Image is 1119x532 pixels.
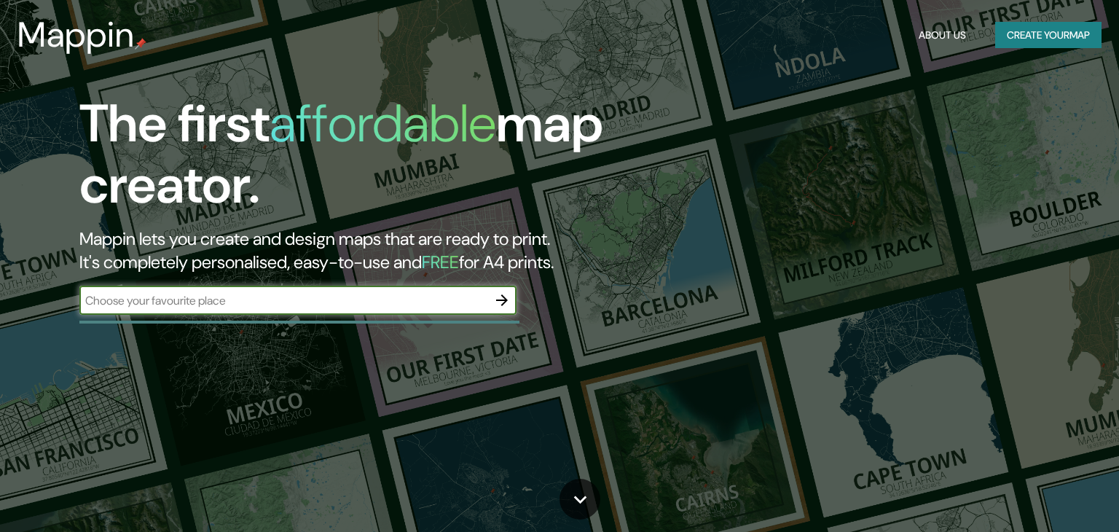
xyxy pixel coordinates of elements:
[913,22,972,49] button: About Us
[135,38,146,50] img: mappin-pin
[79,292,487,309] input: Choose your favourite place
[422,251,459,273] h5: FREE
[79,93,639,227] h1: The first map creator.
[270,90,496,157] h1: affordable
[79,227,639,274] h2: Mappin lets you create and design maps that are ready to print. It's completely personalised, eas...
[995,22,1102,49] button: Create yourmap
[17,15,135,55] h3: Mappin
